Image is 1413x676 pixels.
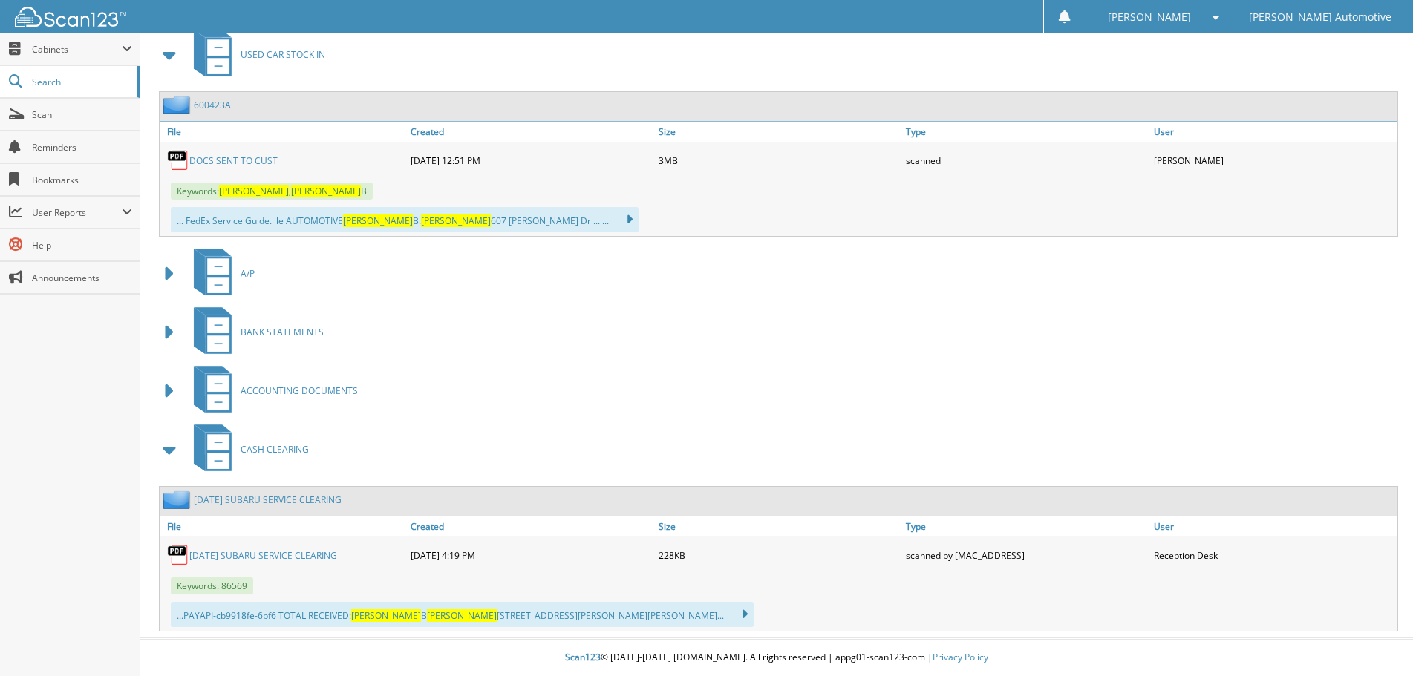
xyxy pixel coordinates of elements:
a: User [1150,516,1397,536]
a: Privacy Policy [933,651,988,663]
span: [PERSON_NAME] [343,214,413,227]
a: File [160,516,407,536]
span: Search [32,76,130,88]
span: Keywords: , B [171,183,373,200]
div: [PERSON_NAME] [1150,145,1397,175]
span: ACCOUNTING DOCUMENTS [241,384,358,397]
img: folder2.png [163,490,194,509]
span: Bookmarks [32,174,132,186]
div: ... FedEx Service Guide. ile AUTOMOTIVE B. 607 [PERSON_NAME] Dr ... ... [171,207,639,232]
span: Help [32,239,132,252]
img: folder2.png [163,96,194,114]
div: © [DATE]-[DATE] [DOMAIN_NAME]. All rights reserved | appg01-scan123-com | [140,640,1413,676]
span: [PERSON_NAME] [351,609,421,622]
span: Reminders [32,141,132,154]
a: Type [902,516,1149,536]
span: A/P [241,267,255,280]
a: ACCOUNTING DOCUMENTS [185,361,358,420]
div: scanned by [MAC_ADDRESS] [902,540,1149,570]
div: ...PAYAPI-cb9918fe-6bf6 TOTAL RECEIVED: B [STREET_ADDRESS][PERSON_NAME][PERSON_NAME]... [171,602,754,627]
img: PDF.png [167,544,189,566]
iframe: Chat Widget [1339,605,1413,676]
a: Created [407,516,654,536]
div: [DATE] 4:19 PM [407,540,654,570]
span: [PERSON_NAME] [427,609,497,622]
span: User Reports [32,206,122,219]
span: [PERSON_NAME] [219,185,289,197]
a: Created [407,122,654,142]
a: Size [655,122,902,142]
a: CASH CLEARING [185,420,309,479]
a: DOCS SENT TO CUST [189,154,278,167]
div: scanned [902,145,1149,175]
span: [PERSON_NAME] [291,185,361,197]
img: scan123-logo-white.svg [15,7,126,27]
span: [PERSON_NAME] Automotive [1249,13,1391,22]
a: Size [655,516,902,536]
a: Type [902,122,1149,142]
span: Keywords: 86569 [171,577,253,594]
span: Cabinets [32,43,122,56]
span: [PERSON_NAME] [421,214,491,227]
div: 3MB [655,145,902,175]
span: BANK STATEMENTS [241,326,324,338]
div: [DATE] 12:51 PM [407,145,654,175]
span: [PERSON_NAME] [1108,13,1191,22]
a: [DATE] SUBARU SERVICE CLEARING [194,493,342,506]
span: USED CAR STOCK IN [241,48,325,61]
span: Scan [32,108,132,121]
div: Reception Desk [1150,540,1397,570]
span: Announcements [32,272,132,284]
span: Scan123 [565,651,601,663]
a: A/P [185,244,255,303]
span: CASH CLEARING [241,443,309,456]
a: 600423A [194,99,231,111]
div: 228KB [655,540,902,570]
img: PDF.png [167,149,189,171]
a: User [1150,122,1397,142]
a: BANK STATEMENTS [185,303,324,361]
a: File [160,122,407,142]
a: [DATE] SUBARU SERVICE CLEARING [189,549,337,562]
a: USED CAR STOCK IN [185,25,325,84]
